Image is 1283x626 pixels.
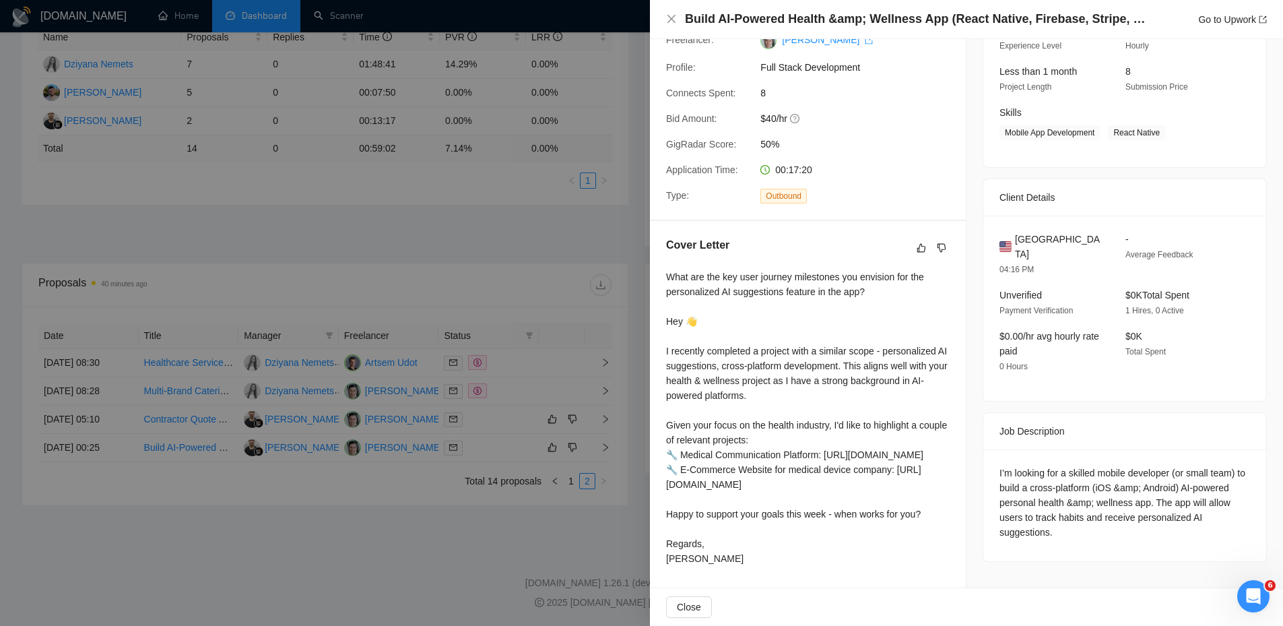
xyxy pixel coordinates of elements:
span: Average Feedback [1125,250,1193,259]
span: $0K Total Spent [1125,290,1189,301]
span: GigRadar Score: [666,139,736,150]
span: close [666,13,677,24]
span: Type: [666,190,689,201]
span: $0K [1125,331,1142,342]
img: c1Tebym3BND9d52IcgAhOjDIggZNrr93DrArCnDDhQCo9DNa2fMdUdlKkX3cX7l7jn [760,33,777,49]
span: $40/hr [760,111,962,126]
div: Job Description [999,413,1250,449]
h4: Build AI-Powered Health &amp; Wellness App (React Native, Firebase, Stripe, OpenAI API) [685,11,1150,28]
span: Mobile App Development [999,125,1100,140]
span: [GEOGRAPHIC_DATA] [1015,232,1104,261]
span: $0.00/hr avg hourly rate paid [999,331,1099,356]
span: Payment Verification [999,306,1073,315]
button: Close [666,13,677,25]
span: clock-circle [760,165,770,175]
span: question-circle [790,113,801,124]
span: 04:16 PM [999,265,1034,274]
div: What are the key user journey milestones you envision for the personalized AI suggestions feature... [666,270,950,566]
span: Application Time: [666,164,738,175]
div: Client Details [999,179,1250,216]
h5: Cover Letter [666,237,729,253]
span: Profile: [666,62,696,73]
span: dislike [937,243,946,253]
span: 50% [760,137,962,152]
span: Bid Amount: [666,113,717,124]
span: React Native [1108,125,1165,140]
span: Freelancer: [666,34,714,45]
span: export [1259,15,1267,24]
img: 🇺🇸 [999,239,1012,254]
span: Total Spent [1125,347,1166,356]
span: Outbound [760,189,807,204]
span: Connects Spent: [666,88,736,98]
span: Unverified [999,290,1042,301]
span: Skills [999,107,1022,118]
span: export [865,36,873,44]
span: 8 [760,86,962,100]
span: 1 Hires, 0 Active [1125,306,1184,315]
button: Close [666,596,712,618]
span: Full Stack Development [760,60,962,75]
span: Experience Level [999,41,1061,51]
span: - [1125,234,1129,245]
span: 0 Hours [999,362,1028,371]
span: Hourly [1125,41,1149,51]
button: dislike [933,240,950,256]
span: Submission Price [1125,82,1188,92]
a: [PERSON_NAME] export [782,34,873,45]
div: I’m looking for a skilled mobile developer (or small team) to build a cross-platform (iOS &amp; A... [999,466,1250,540]
span: 8 [1125,66,1131,77]
span: Less than 1 month [999,66,1077,77]
span: 6 [1265,580,1276,591]
button: like [913,240,929,256]
span: like [917,243,926,253]
span: Project Length [999,82,1051,92]
span: Close [677,600,701,615]
span: 00:17:20 [775,164,812,175]
a: Go to Upworkexport [1198,14,1267,25]
iframe: Intercom live chat [1237,580,1270,613]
